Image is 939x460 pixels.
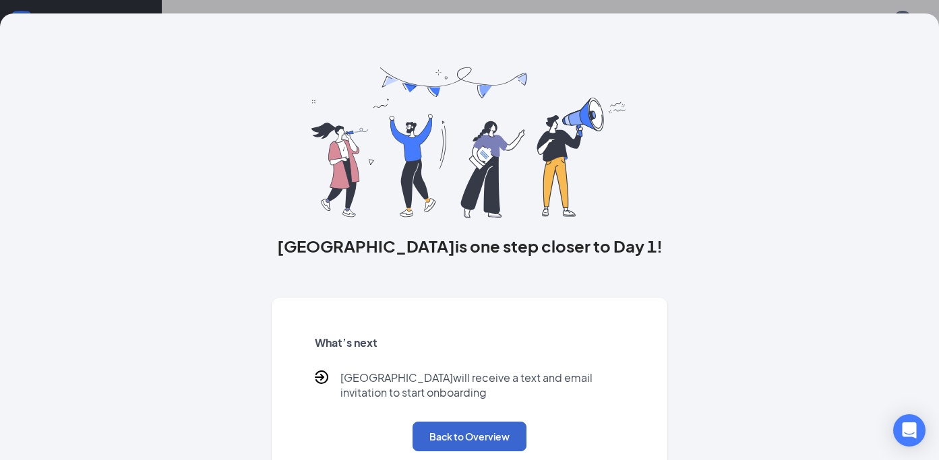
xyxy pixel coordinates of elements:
[272,234,667,257] h3: [GEOGRAPHIC_DATA] is one step closer to Day 1!
[315,335,624,350] h5: What’s next
[311,67,628,218] img: you are all set
[340,370,624,400] p: [GEOGRAPHIC_DATA] will receive a text and email invitation to start onboarding
[893,414,926,447] div: Open Intercom Messenger
[413,422,526,451] button: Back to Overview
